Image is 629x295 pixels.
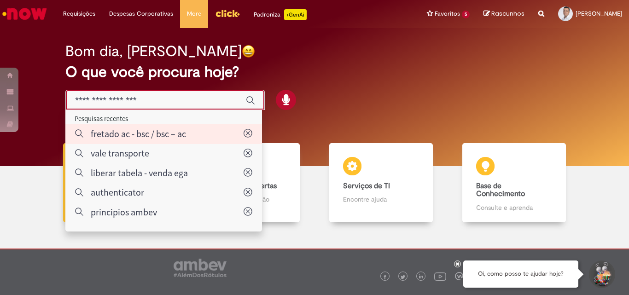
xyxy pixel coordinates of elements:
[242,45,255,58] img: happy-face.png
[576,10,622,17] span: [PERSON_NAME]
[588,260,615,288] button: Iniciar Conversa de Suporte
[463,260,578,288] div: Oi, como posso te ajudar hoje?
[455,272,463,280] img: logo_footer_workplace.png
[187,9,201,18] span: More
[462,11,470,18] span: 5
[383,275,387,279] img: logo_footer_facebook.png
[215,6,240,20] img: click_logo_yellow_360x200.png
[284,9,307,20] p: +GenAi
[1,5,48,23] img: ServiceNow
[448,143,581,223] a: Base de Conhecimento Consulte e aprenda
[483,10,524,18] a: Rascunhos
[254,9,307,20] div: Padroniza
[48,143,181,223] a: Tirar dúvidas Tirar dúvidas com Lupi Assist e Gen Ai
[434,270,446,282] img: logo_footer_youtube.png
[343,181,390,191] b: Serviços de TI
[476,203,552,212] p: Consulte e aprenda
[491,9,524,18] span: Rascunhos
[63,9,95,18] span: Requisições
[476,181,525,199] b: Base de Conhecimento
[174,259,227,277] img: logo_footer_ambev_rotulo_gray.png
[65,64,564,80] h2: O que você procura hoje?
[65,43,242,59] h2: Bom dia, [PERSON_NAME]
[435,9,460,18] span: Favoritos
[343,195,419,204] p: Encontre ajuda
[401,275,405,279] img: logo_footer_twitter.png
[109,9,173,18] span: Despesas Corporativas
[314,143,448,223] a: Serviços de TI Encontre ajuda
[419,274,424,280] img: logo_footer_linkedin.png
